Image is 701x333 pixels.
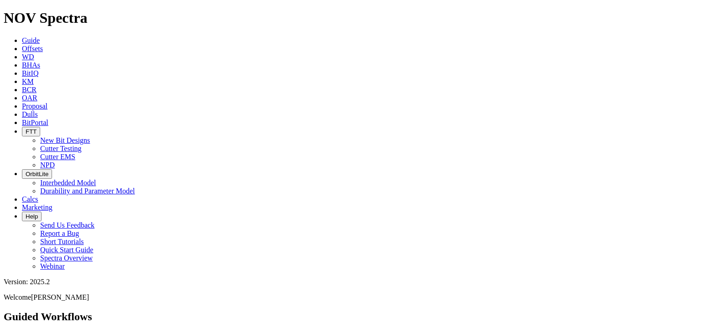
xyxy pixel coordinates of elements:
[40,161,55,169] a: NPD
[40,262,65,270] a: Webinar
[31,293,89,301] span: [PERSON_NAME]
[40,254,93,262] a: Spectra Overview
[22,212,42,221] button: Help
[22,61,40,69] a: BHAs
[40,229,79,237] a: Report a Bug
[22,169,52,179] button: OrbitLite
[40,238,84,245] a: Short Tutorials
[26,213,38,220] span: Help
[40,221,94,229] a: Send Us Feedback
[22,203,52,211] a: Marketing
[26,171,48,177] span: OrbitLite
[40,136,90,144] a: New Bit Designs
[22,127,40,136] button: FTT
[22,119,48,126] a: BitPortal
[22,94,37,102] a: OAR
[4,293,697,302] p: Welcome
[4,10,697,26] h1: NOV Spectra
[40,145,82,152] a: Cutter Testing
[22,45,43,52] a: Offsets
[4,278,697,286] div: Version: 2025.2
[40,187,135,195] a: Durability and Parameter Model
[22,69,38,77] a: BitIQ
[4,311,697,323] h2: Guided Workflows
[22,53,34,61] a: WD
[40,179,96,187] a: Interbedded Model
[22,110,38,118] a: Dulls
[40,246,93,254] a: Quick Start Guide
[22,102,47,110] a: Proposal
[22,86,37,94] a: BCR
[22,78,34,85] a: KM
[26,128,37,135] span: FTT
[22,36,40,44] a: Guide
[22,195,38,203] a: Calcs
[40,153,75,161] a: Cutter EMS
